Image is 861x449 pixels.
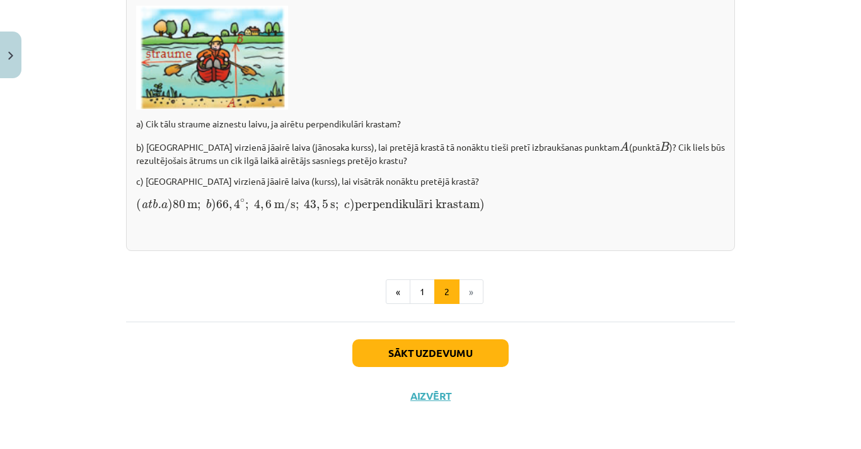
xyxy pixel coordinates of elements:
[254,199,260,209] span: 4
[434,279,459,305] button: 2
[126,279,735,305] nav: Page navigation example
[419,204,425,207] span: ā
[386,279,410,305] button: «
[206,199,211,209] span: b
[480,199,485,212] span: )
[335,202,338,211] span: ;
[136,199,141,212] span: (
[260,204,263,211] span: ,
[136,175,725,188] p: c) [GEOGRAPHIC_DATA] virzienā jāairē laiva (kurss), lai visātrāk nonāktu pretējā krastā?
[424,204,480,208] span: ri krastam
[316,204,320,211] span: ,
[173,200,185,209] span: 80
[322,200,328,209] span: 5
[620,141,629,151] span: A
[216,200,229,209] span: 66
[330,202,335,209] span: s
[355,204,419,208] span: perpendikul
[660,142,669,151] span: B
[136,117,725,131] p: a) Cik tālu straume aiznestu laivu, ja airētu perpendikulāri krastam?
[229,204,232,211] span: ,
[8,52,13,60] img: icon-close-lesson-0947bae3869378f0d4975bcd49f059093ad1ed9edebbc8119c70593378902aed.svg
[407,390,454,402] button: Aizvērt
[240,199,245,202] span: ∘
[296,202,299,211] span: ;
[344,202,350,209] span: c
[211,199,216,212] span: )
[304,199,316,209] span: 43
[274,199,296,212] span: m/s
[352,339,509,367] button: Sākt uzdevumu
[265,200,272,209] span: 6
[197,202,200,211] span: ;
[410,279,435,305] button: 1
[187,202,197,209] span: m
[161,202,168,209] span: a
[141,199,161,209] span: atb.
[350,199,355,212] span: )
[245,202,248,211] span: ;
[234,199,240,209] span: 4
[136,138,725,167] p: b) [GEOGRAPHIC_DATA] virzienā jāairē laiva (jānosaka kurss), lai pretējā krastā tā nonāktu tieši ...
[168,199,173,212] span: )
